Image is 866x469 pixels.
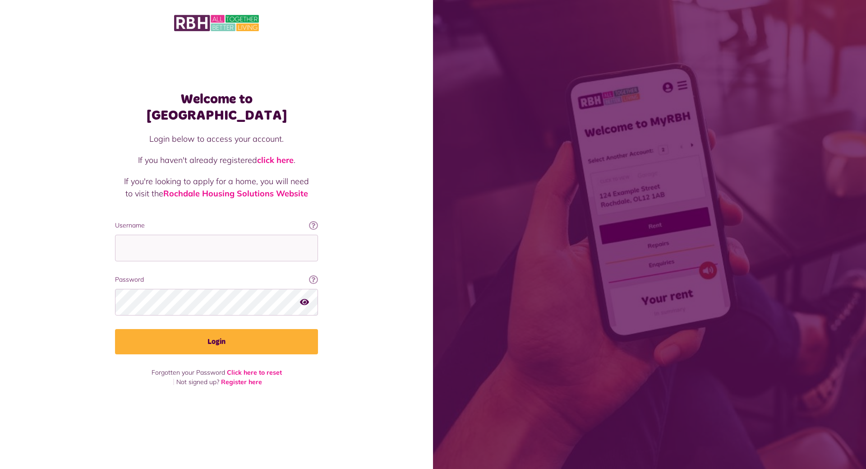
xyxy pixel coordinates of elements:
[124,154,309,166] p: If you haven't already registered .
[174,14,259,33] img: MyRBH
[176,378,219,386] span: Not signed up?
[115,329,318,354] button: Login
[163,188,308,199] a: Rochdale Housing Solutions Website
[115,91,318,124] h1: Welcome to [GEOGRAPHIC_DATA]
[227,368,282,376] a: Click here to reset
[115,221,318,230] label: Username
[124,175,309,200] p: If you're looking to apply for a home, you will need to visit the
[152,368,225,376] span: Forgotten your Password
[115,275,318,284] label: Password
[124,133,309,145] p: Login below to access your account.
[257,155,294,165] a: click here
[221,378,262,386] a: Register here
